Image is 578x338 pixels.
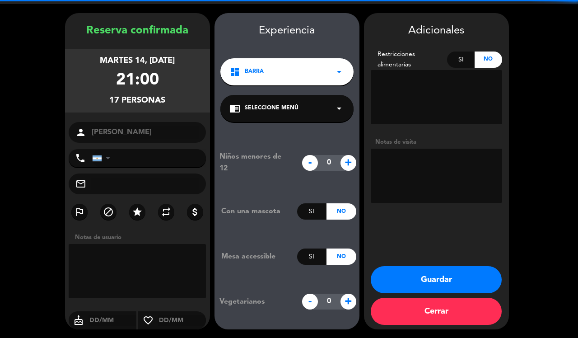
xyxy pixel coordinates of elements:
div: Vegetarianos [213,296,297,308]
span: BARRA [245,67,264,76]
div: Con una mascota [214,206,297,217]
div: Si [297,249,326,265]
i: cake [69,315,89,326]
i: outlined_flag [74,207,85,217]
button: Guardar [371,266,502,293]
span: - [302,294,318,310]
div: Argentina: +54 [93,150,113,167]
i: arrow_drop_down [334,66,345,77]
div: Experiencia [214,22,359,40]
div: No [326,249,356,265]
span: Seleccione Menú [245,104,298,113]
span: + [340,294,356,310]
input: DD/MM [158,315,206,326]
div: Mesa accessible [214,251,297,263]
div: 21:00 [116,67,159,94]
div: No [326,203,356,220]
i: star [132,207,143,217]
div: martes 14, [DATE] [100,54,175,67]
i: repeat [161,207,172,217]
i: chrome_reader_mode [229,103,240,114]
i: favorite_border [138,315,158,326]
i: attach_money [190,207,200,217]
div: Si [297,203,326,220]
div: 17 personas [109,94,165,107]
div: Restricciones alimentarias [371,49,447,70]
i: person [75,127,86,138]
div: Si [447,52,475,68]
i: arrow_drop_down [334,103,345,114]
span: - [302,155,318,171]
i: dashboard [229,66,240,77]
div: Adicionales [371,22,502,40]
div: No [475,52,502,68]
input: DD/MM [89,315,137,326]
div: Notas de usuario [70,233,210,242]
div: Niños menores de 12 [213,151,297,174]
button: Cerrar [371,298,502,325]
div: Notas de visita [371,137,502,147]
i: block [103,207,114,217]
span: + [340,155,356,171]
div: Reserva confirmada [65,22,210,40]
i: phone [75,153,86,164]
i: mail_outline [75,178,86,189]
